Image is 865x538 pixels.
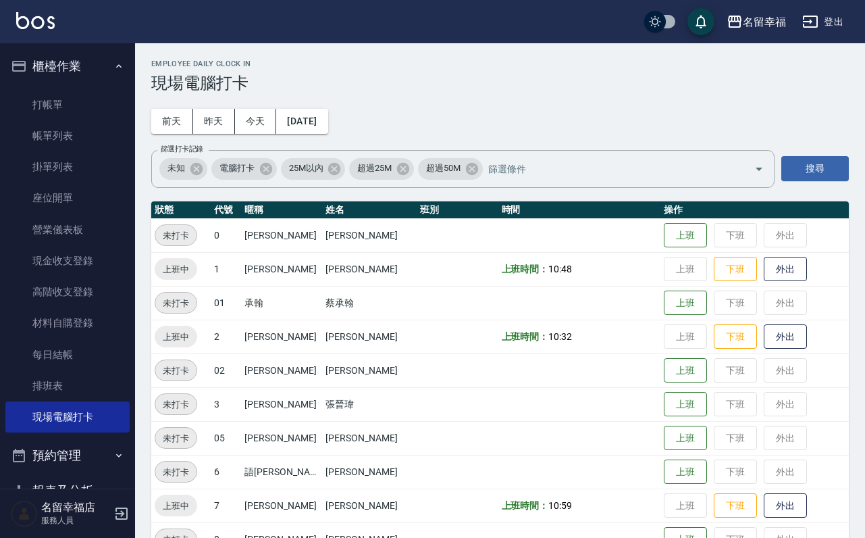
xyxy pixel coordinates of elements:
div: 名留幸福 [743,14,786,30]
a: 掛單列表 [5,151,130,182]
b: 上班時間： [502,264,549,274]
td: 05 [211,421,242,455]
td: [PERSON_NAME] [241,218,322,252]
td: [PERSON_NAME] [322,421,417,455]
td: 2 [211,320,242,353]
button: 登出 [797,9,849,34]
th: 狀態 [151,201,211,219]
td: [PERSON_NAME] [241,320,322,353]
th: 時間 [498,201,660,219]
button: 名留幸福 [721,8,791,36]
button: 上班 [664,392,707,417]
td: 蔡承翰 [322,286,417,320]
td: [PERSON_NAME] [241,353,322,387]
button: 下班 [714,493,757,518]
td: [PERSON_NAME] [241,387,322,421]
span: 未打卡 [155,397,196,412]
b: 上班時間： [502,500,549,511]
td: [PERSON_NAME] [322,320,417,353]
td: [PERSON_NAME] [241,252,322,286]
span: 上班中 [155,262,197,276]
span: 超過25M [349,162,400,175]
span: 未知 [159,162,193,175]
td: 承翰 [241,286,322,320]
button: 預約管理 [5,438,130,473]
p: 服務人員 [41,514,110,527]
th: 班別 [417,201,498,219]
span: 10:59 [548,500,572,511]
img: Person [11,500,38,527]
label: 篩選打卡記錄 [161,144,203,154]
span: 未打卡 [155,296,196,310]
a: 排班表 [5,370,130,401]
button: 搜尋 [781,156,849,181]
button: 上班 [664,291,707,316]
button: 上班 [664,358,707,383]
div: 25M以內 [281,158,346,180]
a: 打帳單 [5,89,130,120]
div: 未知 [159,158,207,180]
td: 02 [211,353,242,387]
td: [PERSON_NAME] [322,455,417,489]
button: 櫃檯作業 [5,49,130,84]
a: 帳單列表 [5,120,130,151]
td: 01 [211,286,242,320]
td: [PERSON_NAME] [322,252,417,286]
span: 未打卡 [155,228,196,243]
span: 25M以內 [281,162,332,175]
button: 上班 [664,223,707,248]
span: 10:48 [548,264,572,274]
button: 外出 [764,324,807,349]
td: [PERSON_NAME] [322,218,417,252]
span: 電腦打卡 [211,162,263,175]
button: 上班 [664,426,707,451]
th: 暱稱 [241,201,322,219]
span: 上班中 [155,499,197,513]
a: 材料自購登錄 [5,308,130,339]
a: 高階收支登錄 [5,276,130,308]
button: Open [748,158,770,180]
td: 語[PERSON_NAME] [241,455,322,489]
button: 下班 [714,324,757,349]
span: 未打卡 [155,431,196,445]
span: 超過50M [418,162,469,175]
button: [DATE] [276,109,327,134]
div: 超過50M [418,158,483,180]
td: 1 [211,252,242,286]
span: 10:32 [548,331,572,342]
b: 上班時間： [502,331,549,342]
h3: 現場電腦打卡 [151,74,849,93]
button: save [687,8,714,35]
a: 每日結帳 [5,339,130,370]
div: 電腦打卡 [211,158,277,180]
button: 上班 [664,460,707,485]
span: 未打卡 [155,465,196,479]
td: 張晉瑋 [322,387,417,421]
td: [PERSON_NAME] [322,489,417,522]
a: 營業儀表板 [5,214,130,245]
td: 3 [211,387,242,421]
button: 外出 [764,257,807,282]
td: 0 [211,218,242,252]
input: 篩選條件 [485,157,731,180]
td: [PERSON_NAME] [322,353,417,387]
div: 超過25M [349,158,414,180]
h5: 名留幸福店 [41,501,110,514]
span: 未打卡 [155,364,196,378]
img: Logo [16,12,55,29]
a: 座位開單 [5,182,130,214]
td: 7 [211,489,242,522]
span: 上班中 [155,330,197,344]
h2: Employee Daily Clock In [151,59,849,68]
th: 代號 [211,201,242,219]
button: 昨天 [193,109,235,134]
a: 現場電腦打卡 [5,401,130,433]
th: 姓名 [322,201,417,219]
button: 外出 [764,493,807,518]
button: 報表及分析 [5,473,130,508]
td: [PERSON_NAME] [241,489,322,522]
button: 前天 [151,109,193,134]
button: 下班 [714,257,757,282]
td: 6 [211,455,242,489]
a: 現金收支登錄 [5,245,130,276]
